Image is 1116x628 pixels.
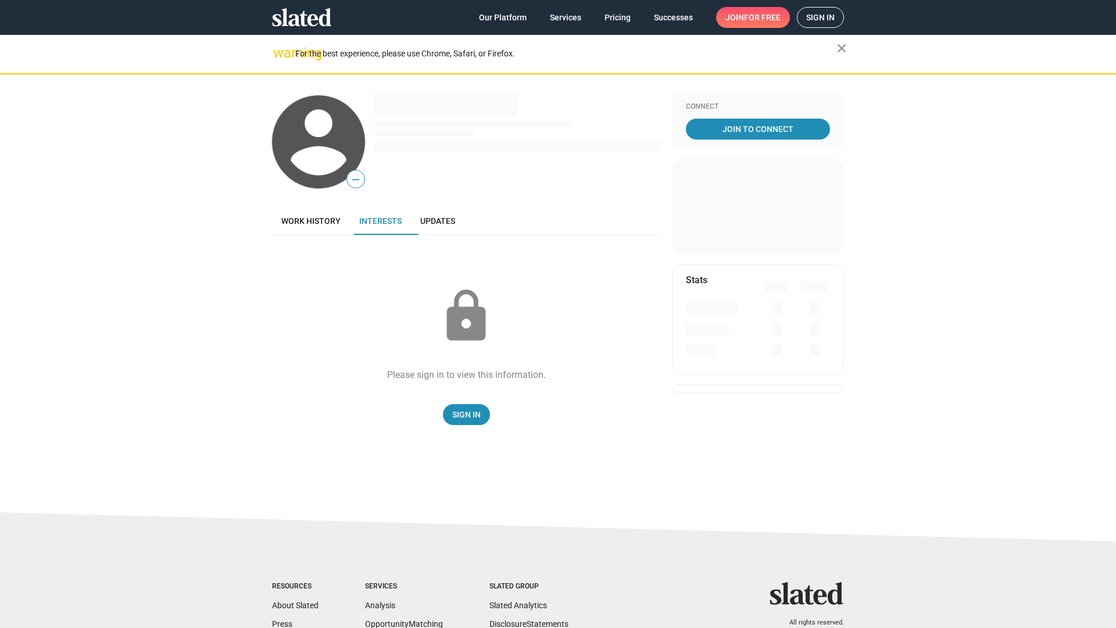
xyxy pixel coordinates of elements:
[452,404,481,425] span: Sign In
[359,216,402,226] span: Interests
[443,404,490,425] a: Sign In
[806,8,835,27] span: Sign in
[489,582,568,591] div: Slated Group
[387,369,546,381] div: Please sign in to view this information.
[489,601,547,610] a: Slated Analytics
[541,7,591,28] a: Services
[479,7,527,28] span: Our Platform
[654,7,693,28] span: Successes
[595,7,640,28] a: Pricing
[716,7,790,28] a: Joinfor free
[411,207,464,235] a: Updates
[365,601,395,610] a: Analysis
[686,119,830,140] a: Join To Connect
[273,46,287,60] mat-icon: warning
[744,7,781,28] span: for free
[350,207,411,235] a: Interests
[272,582,319,591] div: Resources
[272,207,350,235] a: Work history
[272,601,319,610] a: About Slated
[470,7,536,28] a: Our Platform
[686,274,707,286] mat-card-title: Stats
[347,172,364,187] span: —
[686,102,830,112] div: Connect
[688,119,828,140] span: Join To Connect
[725,7,781,28] span: Join
[281,216,341,226] span: Work history
[645,7,702,28] a: Successes
[797,7,844,28] a: Sign in
[420,216,455,226] span: Updates
[604,7,631,28] span: Pricing
[550,7,581,28] span: Services
[365,582,443,591] div: Services
[295,46,837,62] div: For the best experience, please use Chrome, Safari, or Firefox.
[437,287,495,345] mat-icon: lock
[835,41,849,55] mat-icon: close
